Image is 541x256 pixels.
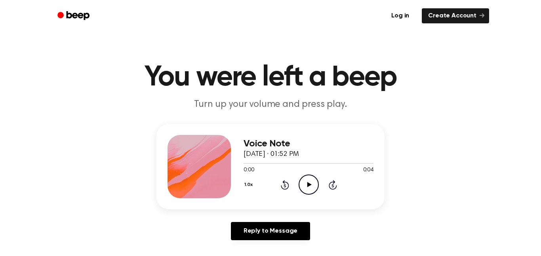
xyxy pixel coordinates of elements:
[118,98,423,111] p: Turn up your volume and press play.
[244,138,373,149] h3: Voice Note
[363,166,373,174] span: 0:04
[244,178,255,192] button: 1.0x
[231,222,310,240] a: Reply to Message
[244,166,254,174] span: 0:00
[422,8,489,23] a: Create Account
[68,63,473,92] h1: You were left a beep
[244,151,299,158] span: [DATE] · 01:52 PM
[52,8,97,24] a: Beep
[383,7,417,25] a: Log in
